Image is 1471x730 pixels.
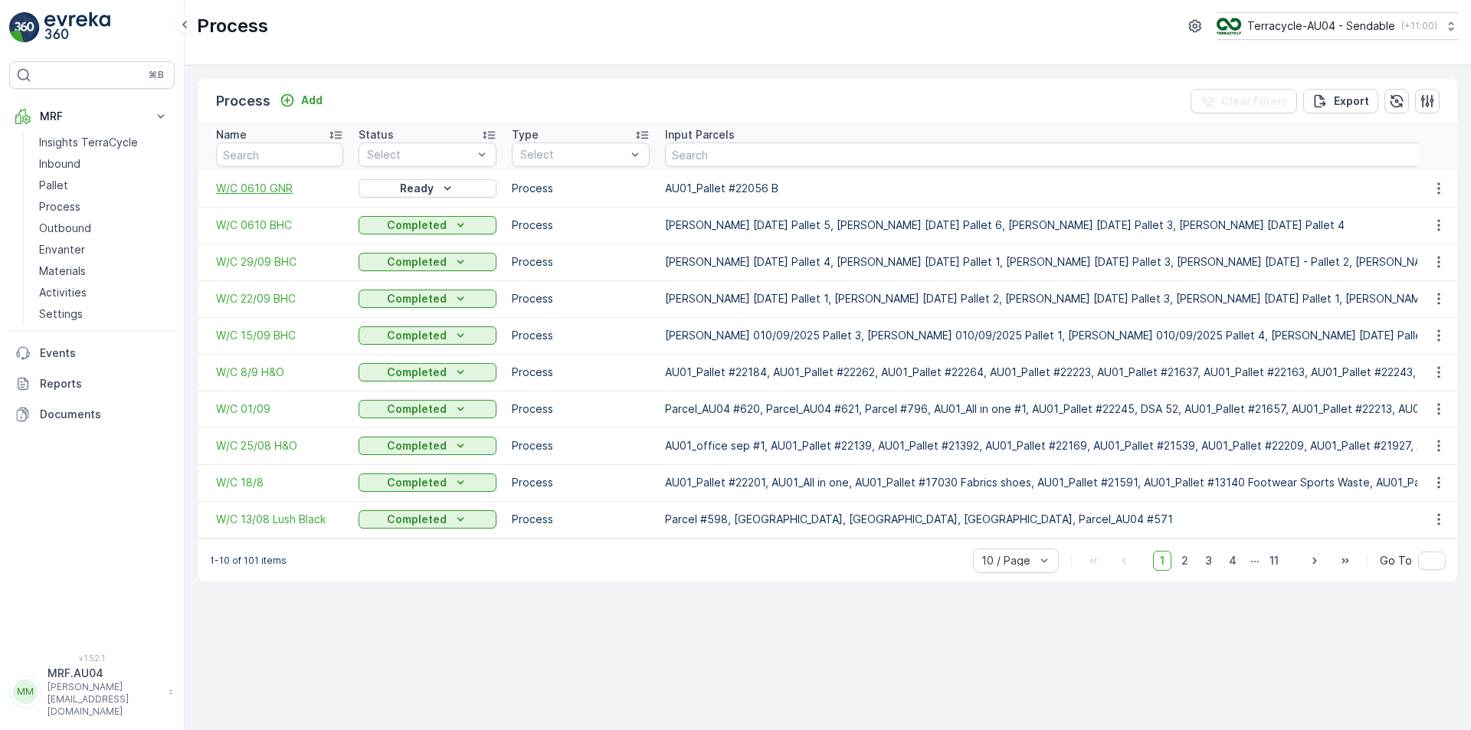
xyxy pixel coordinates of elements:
[359,473,496,492] button: Completed
[9,368,175,399] a: Reports
[33,260,175,282] a: Materials
[1250,551,1260,571] p: ...
[1401,20,1437,32] p: ( +11:00 )
[512,181,650,196] p: Process
[39,264,86,279] p: Materials
[65,378,218,391] span: AU-A0020 I Gnr Rigid Plastic
[387,401,447,417] p: Completed
[39,178,68,193] p: Pallet
[40,345,169,361] p: Events
[1221,93,1288,109] p: Clear Filters
[40,109,144,124] p: MRF
[13,352,81,365] span: Asset Type :
[39,285,87,300] p: Activities
[216,142,343,167] input: Search
[40,407,169,422] p: Documents
[359,400,496,418] button: Completed
[512,401,650,417] p: Process
[274,91,329,110] button: Add
[81,352,169,365] span: Bigbag Standard
[33,218,175,239] a: Outbound
[39,135,138,150] p: Insights TerraCycle
[216,328,343,343] a: W/C 15/09 BHC
[387,512,447,527] p: Completed
[1175,551,1195,571] span: 2
[359,127,394,142] p: Status
[44,12,110,43] img: logo_light-DOdMpM7g.png
[512,127,539,142] p: Type
[13,277,90,290] span: Total Weight :
[48,681,161,718] p: [PERSON_NAME][EMAIL_ADDRESS][DOMAIN_NAME]
[210,555,287,567] p: 1-10 of 101 items
[665,127,735,142] p: Input Parcels
[39,242,85,257] p: Envanter
[9,399,175,430] a: Documents
[1217,18,1241,34] img: terracycle_logo.png
[387,254,447,270] p: Completed
[13,327,86,340] span: Tare Weight :
[39,156,80,172] p: Inbound
[512,475,650,490] p: Process
[512,254,650,270] p: Process
[86,327,100,340] span: 30
[359,253,496,271] button: Completed
[51,251,149,264] span: Parcel_AU04 #697
[359,179,496,198] button: Ready
[1263,551,1286,571] span: 11
[40,376,169,391] p: Reports
[216,401,343,417] a: W/C 01/09
[13,302,80,315] span: Net Weight :
[216,291,343,306] span: W/C 22/09 BHC
[197,14,268,38] p: Process
[216,254,343,270] a: W/C 29/09 BHC
[90,277,103,290] span: 30
[9,12,40,43] img: logo
[512,291,650,306] p: Process
[216,90,270,112] p: Process
[520,147,626,162] p: Select
[677,13,792,31] p: Parcel_AU04 #697
[13,378,65,391] span: Material :
[1334,93,1369,109] p: Export
[359,437,496,455] button: Completed
[387,438,447,453] p: Completed
[149,69,164,81] p: ⌘B
[1247,18,1395,34] p: Terracycle-AU04 - Sendable
[387,365,447,380] p: Completed
[387,218,447,233] p: Completed
[39,199,80,214] p: Process
[216,181,343,196] a: W/C 0610 GNR
[1198,551,1219,571] span: 3
[216,218,343,233] a: W/C 0610 BHC
[359,326,496,345] button: Completed
[387,291,447,306] p: Completed
[9,666,175,718] button: MMMRF.AU04[PERSON_NAME][EMAIL_ADDRESS][DOMAIN_NAME]
[512,218,650,233] p: Process
[33,239,175,260] a: Envanter
[9,653,175,663] span: v 1.52.1
[33,303,175,325] a: Settings
[13,251,51,264] span: Name :
[367,147,473,162] p: Select
[39,306,83,322] p: Settings
[359,363,496,381] button: Completed
[512,328,650,343] p: Process
[387,328,447,343] p: Completed
[216,365,343,380] span: W/C 8/9 H&O
[1380,553,1412,568] span: Go To
[33,196,175,218] a: Process
[512,512,650,527] p: Process
[48,666,161,681] p: MRF.AU04
[359,216,496,234] button: Completed
[216,475,343,490] a: W/C 18/8
[216,512,343,527] a: W/C 13/08 Lush Black
[216,438,343,453] span: W/C 25/08 H&O
[400,181,434,196] p: Ready
[9,101,175,132] button: MRF
[301,93,323,108] p: Add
